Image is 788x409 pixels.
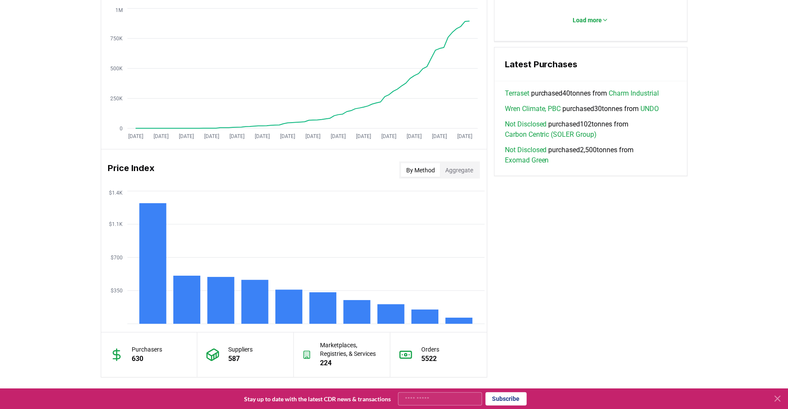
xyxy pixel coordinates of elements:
tspan: [DATE] [179,133,194,139]
p: Load more [573,16,602,24]
tspan: [DATE] [128,133,143,139]
tspan: [DATE] [407,133,422,139]
span: purchased 102 tonnes from [505,119,677,140]
p: 224 [320,358,381,369]
span: purchased 2,500 tonnes from [505,145,677,165]
tspan: 750K [110,36,122,42]
p: 587 [228,354,253,364]
p: Purchasers [132,346,163,354]
tspan: 1M [115,7,122,13]
tspan: [DATE] [280,133,295,139]
tspan: [DATE] [255,133,270,139]
p: Marketplaces, Registries, & Services [320,341,381,358]
tspan: [DATE] [381,133,396,139]
tspan: [DATE] [356,133,371,139]
p: Orders [421,346,439,354]
tspan: [DATE] [229,133,245,139]
tspan: [DATE] [432,133,447,139]
tspan: $700 [110,255,122,261]
h3: Latest Purchases [505,58,677,71]
tspan: $350 [110,288,122,294]
a: Exomad Green [505,155,549,165]
p: 630 [132,354,163,364]
span: purchased 40 tonnes from [505,88,659,99]
a: UNDO [641,104,659,114]
tspan: [DATE] [305,133,320,139]
p: Suppliers [228,346,253,354]
p: 5522 [421,354,439,364]
tspan: [DATE] [331,133,346,139]
a: Not Disclosed [505,119,547,129]
tspan: $1.1K [109,222,122,228]
tspan: [DATE] [458,133,473,139]
a: Charm Industrial [609,88,659,99]
button: By Method [401,163,440,177]
a: Terraset [505,88,529,99]
tspan: [DATE] [154,133,169,139]
h3: Price Index [108,162,155,179]
tspan: [DATE] [204,133,219,139]
tspan: 0 [119,126,122,132]
button: Load more [566,12,616,29]
tspan: 250K [110,96,122,102]
tspan: $1.4K [109,190,122,196]
a: Wren Climate, PBC [505,104,561,114]
span: purchased 30 tonnes from [505,104,659,114]
tspan: 500K [110,66,122,72]
a: Not Disclosed [505,145,547,155]
a: Carbon Centric (SOLER Group) [505,129,597,140]
button: Aggregate [440,163,478,177]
